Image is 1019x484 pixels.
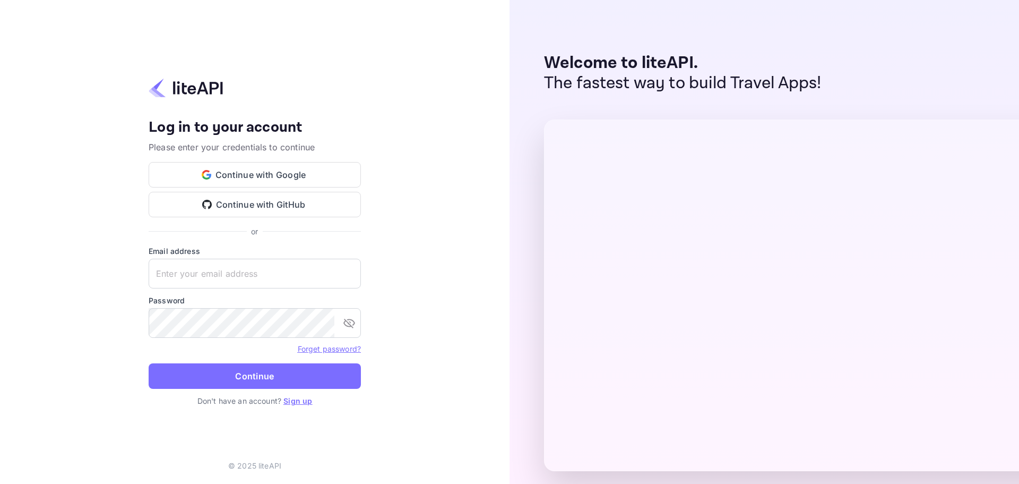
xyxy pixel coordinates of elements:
button: Continue with Google [149,162,361,188]
a: Sign up [283,396,312,405]
label: Password [149,295,361,306]
a: Forget password? [298,344,361,353]
label: Email address [149,245,361,257]
input: Enter your email address [149,259,361,288]
p: Don't have an account? [149,395,361,406]
a: Forget password? [298,343,361,354]
p: Please enter your credentials to continue [149,141,361,154]
p: Welcome to liteAPI. [544,53,822,73]
p: or [251,226,258,237]
button: Continue [149,363,361,389]
button: toggle password visibility [339,312,360,334]
img: liteapi [149,78,223,98]
p: The fastest way to build Travel Apps! [544,73,822,94]
button: Continue with GitHub [149,192,361,217]
p: © 2025 liteAPI [228,460,281,471]
h4: Log in to your account [149,118,361,137]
